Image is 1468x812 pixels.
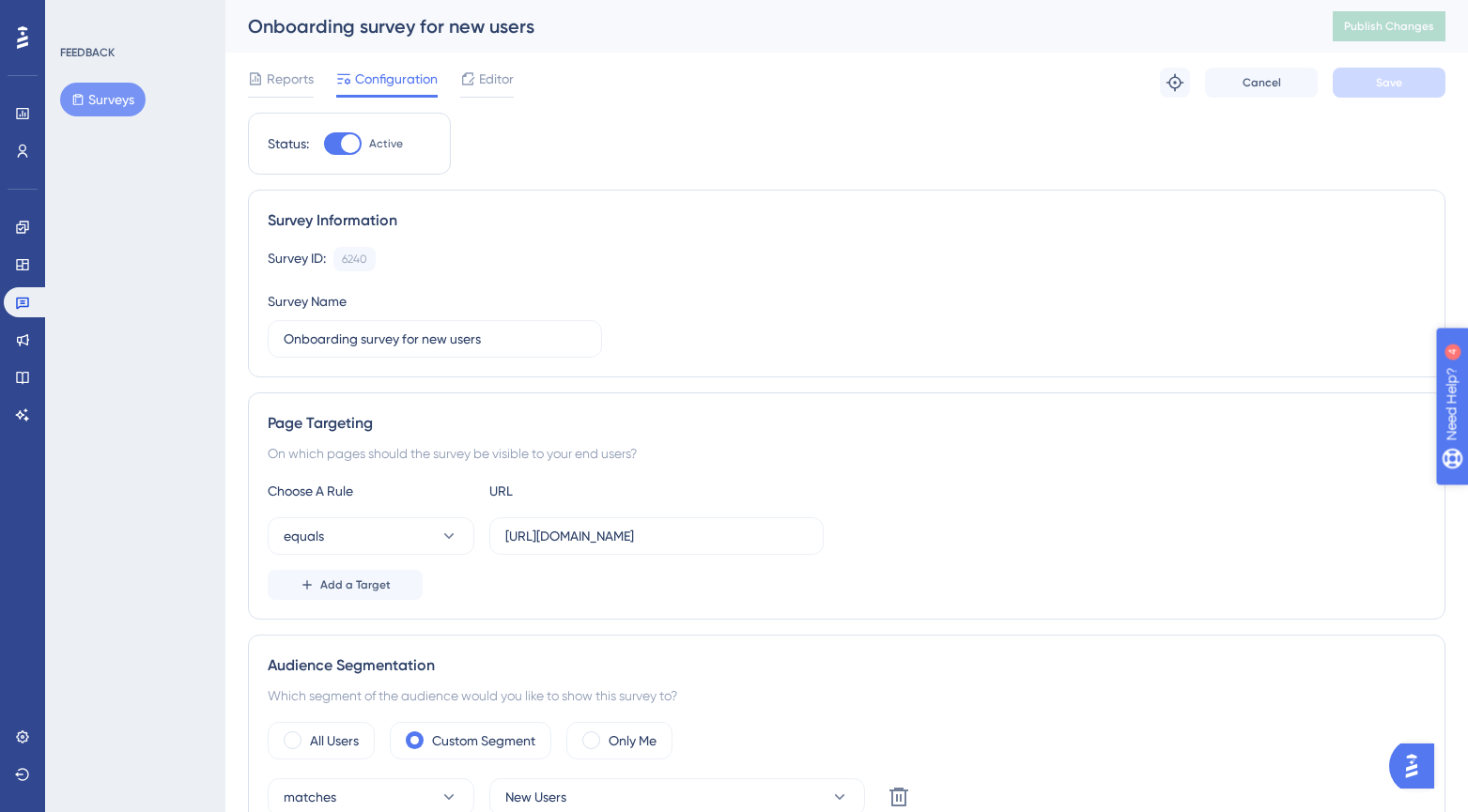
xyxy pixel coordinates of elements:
div: Choose A Rule [268,480,474,502]
button: equals [268,517,474,555]
div: FEEDBACK [60,45,115,60]
button: Cancel [1205,68,1318,98]
button: Publish Changes [1333,11,1445,41]
span: Reports [267,68,314,90]
div: Survey Information [268,209,1426,232]
label: Only Me [609,729,657,752]
span: matches [284,786,336,808]
input: yourwebsite.com/path [505,526,808,546]
div: Onboarding survey for new users [248,13,1286,39]
input: Type your Survey name [284,329,586,349]
span: New Users [505,786,566,808]
span: Need Help? [44,5,117,27]
span: Cancel [1243,75,1281,90]
span: Save [1376,75,1402,90]
iframe: UserGuiding AI Assistant Launcher [1389,738,1445,794]
label: Custom Segment [432,729,535,752]
div: Audience Segmentation [268,654,1426,677]
div: Page Targeting [268,412,1426,435]
div: 6240 [342,252,367,267]
div: URL [489,480,696,502]
button: Surveys [60,83,146,116]
div: Survey ID: [268,247,326,271]
span: Publish Changes [1344,19,1434,34]
button: Add a Target [268,570,423,600]
span: Editor [479,68,514,90]
div: On which pages should the survey be visible to your end users? [268,442,1426,465]
div: Which segment of the audience would you like to show this survey to? [268,684,1426,707]
div: Survey Name [268,290,347,313]
span: equals [284,525,324,547]
span: Active [369,136,403,151]
button: Save [1333,68,1445,98]
span: Configuration [355,68,438,90]
div: 4 [131,9,136,24]
div: Status: [268,132,309,155]
label: All Users [310,729,359,752]
span: Add a Target [320,577,391,592]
